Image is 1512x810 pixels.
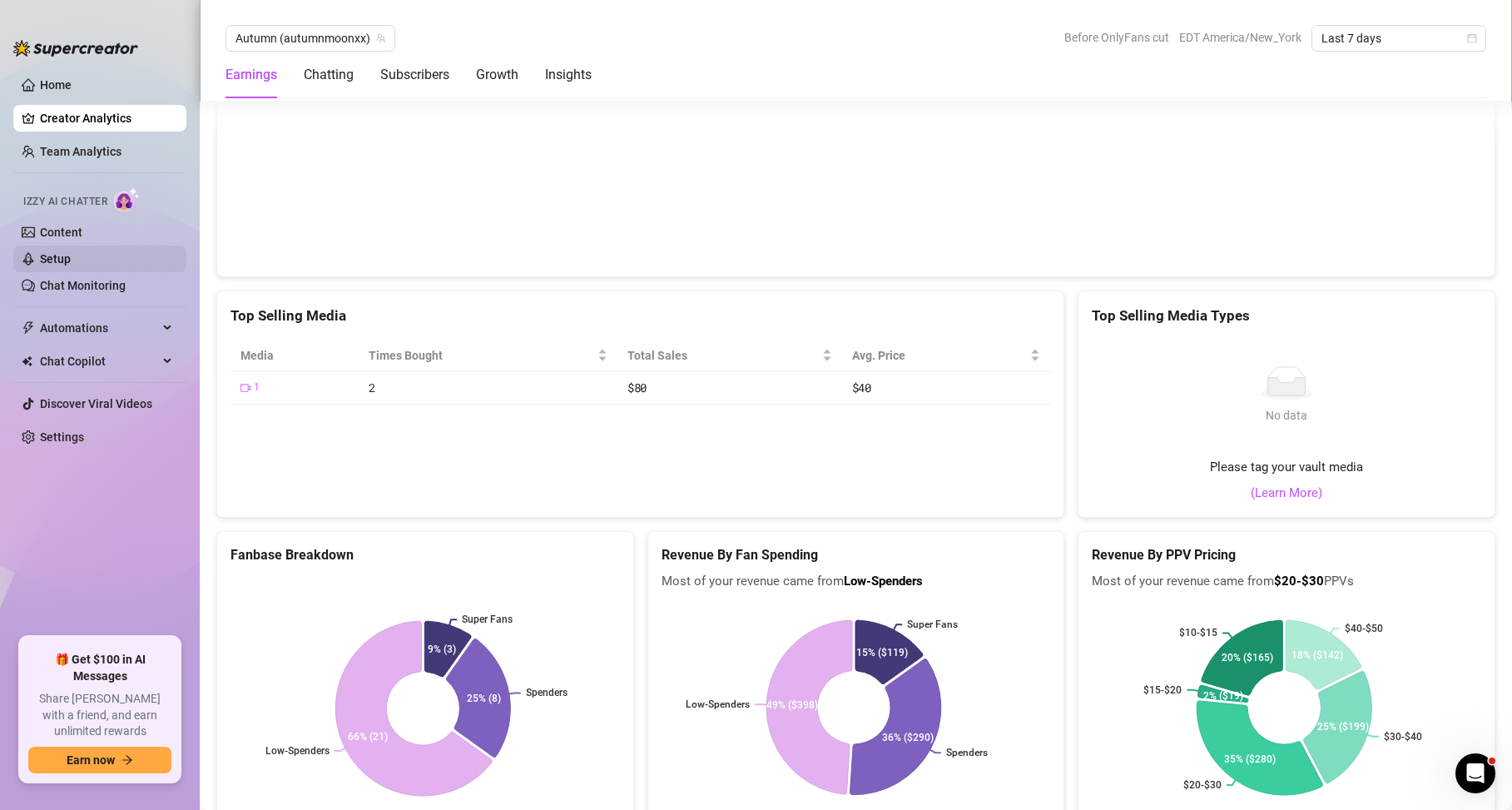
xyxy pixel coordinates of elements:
text: Low-Spenders [686,699,750,711]
span: Times Bought [369,346,594,365]
div: Insights [545,65,592,85]
span: video-camera [240,383,250,393]
text: Super Fans [907,619,958,631]
span: Most of your revenue came from [662,572,1051,592]
text: $10-$15 [1179,628,1217,639]
text: Super Fans [462,614,513,625]
span: Last 7 days [1321,26,1476,51]
text: $15-$20 [1144,684,1182,696]
span: team [376,33,386,43]
span: Earn now [67,753,115,767]
a: Creator Analytics [40,105,173,132]
div: Chatting [304,65,354,85]
b: $20-$30 [1274,574,1324,589]
span: Before OnlyFans cut [1064,25,1169,50]
a: Settings [40,430,84,444]
h5: Revenue By PPV Pricing [1092,545,1481,565]
div: Top Selling Media Types [1092,305,1481,327]
h5: Revenue By Fan Spending [662,545,1051,565]
span: 2 [369,380,375,395]
img: AI Chatter [114,187,140,211]
text: Spenders [946,748,988,759]
span: Total Sales [627,346,819,365]
a: Content [40,226,82,239]
div: Earnings [226,65,277,85]
button: Earn nowarrow-right [28,747,171,773]
a: Home [40,78,72,92]
b: Low-Spenders [844,574,923,589]
div: Subscribers [380,65,449,85]
span: EDT America/New_York [1179,25,1301,50]
text: Spenders [526,687,568,698]
span: 🎁 Get $100 in AI Messages [28,652,171,684]
span: Autumn (autumnmoonxx) [235,26,385,51]
div: No data [1260,406,1313,425]
span: 1 [254,380,260,395]
a: Team Analytics [40,145,121,158]
th: Avg. Price [842,340,1051,372]
span: Share [PERSON_NAME] with a friend, and earn unlimited rewards [28,691,171,740]
a: (Learn More) [1251,484,1322,504]
th: Media [231,340,359,372]
span: thunderbolt [22,321,35,335]
div: Growth [476,65,518,85]
th: Total Sales [617,340,842,372]
a: Chat Monitoring [40,279,126,292]
text: $30-$40 [1384,731,1422,743]
span: Chat Copilot [40,348,158,375]
iframe: Intercom live chat [1455,753,1495,793]
text: $40-$50 [1345,623,1383,634]
span: Automations [40,315,158,341]
div: Top Selling Media [231,305,1050,327]
span: calendar [1467,33,1477,43]
th: Times Bought [359,340,617,372]
span: $40 [852,380,871,395]
span: Izzy AI Chatter [23,194,107,210]
h5: Fanbase Breakdown [231,545,620,565]
span: $80 [627,380,647,395]
span: Please tag your vault media [1210,458,1363,478]
a: Discover Viral Videos [40,397,152,410]
a: Setup [40,252,71,266]
text: $20-$30 [1183,779,1222,791]
img: Chat Copilot [22,355,32,367]
span: Avg. Price [852,346,1028,365]
span: arrow-right [121,754,133,766]
text: Low-Spenders [265,745,330,757]
img: logo-BBDzfeDw.svg [13,40,138,57]
span: Most of your revenue came from PPVs [1092,572,1481,592]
